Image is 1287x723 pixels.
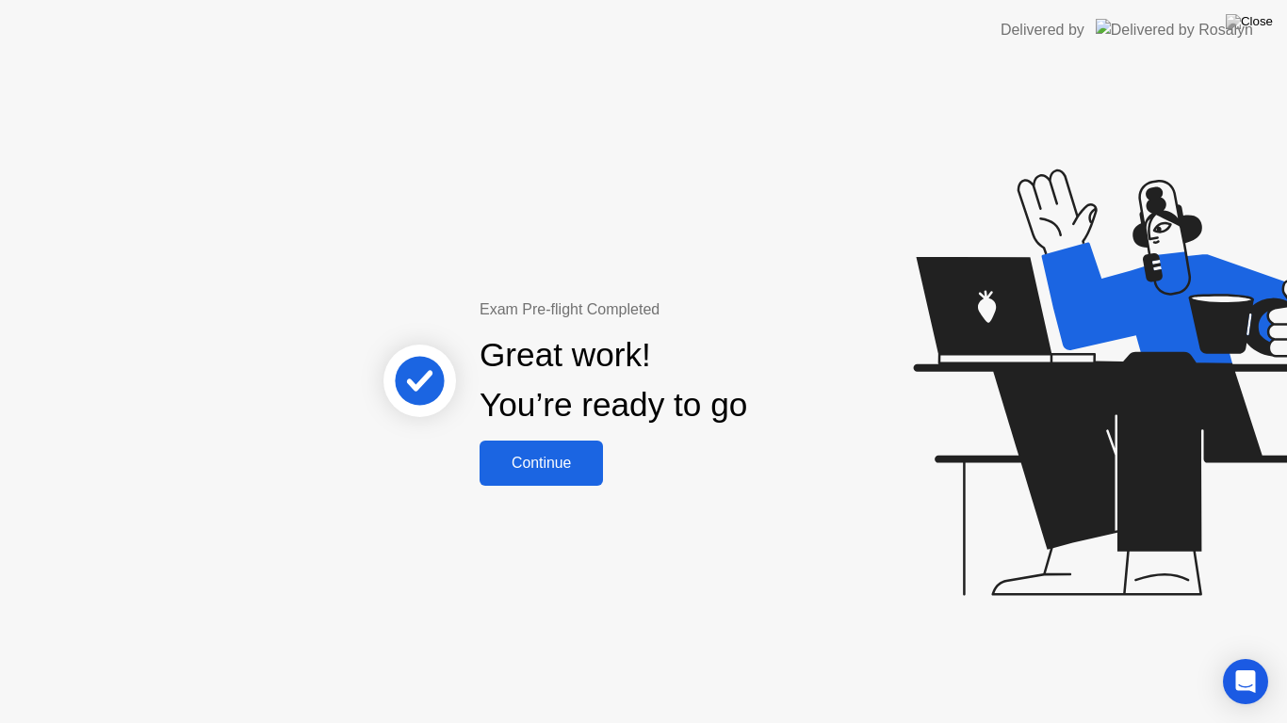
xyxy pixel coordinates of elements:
[480,298,869,321] div: Exam Pre-flight Completed
[1223,659,1268,704] div: Open Intercom Messenger
[485,455,597,472] div: Continue
[480,441,603,486] button: Continue
[1001,19,1084,41] div: Delivered by
[1226,14,1273,29] img: Close
[480,330,747,430] div: Great work! You’re ready to go
[1096,19,1253,40] img: Delivered by Rosalyn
